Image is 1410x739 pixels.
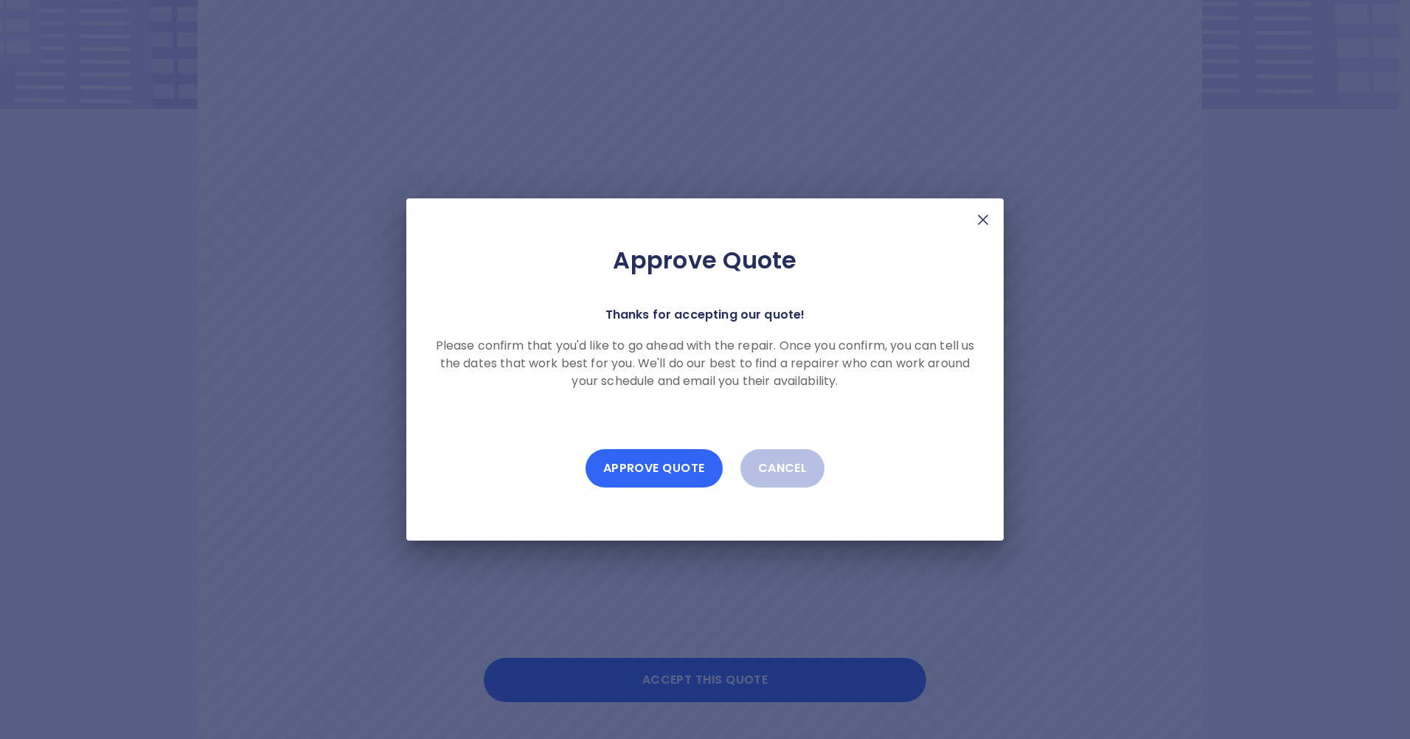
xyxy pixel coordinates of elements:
button: Cancel [740,449,825,488]
img: X Mark [974,211,992,229]
p: Please confirm that you'd like to go ahead with the repair. Once you confirm, you can tell us the... [430,337,980,390]
h2: Approve Quote [430,246,980,275]
p: Thanks for accepting our quote! [605,305,805,325]
button: Approve Quote [586,449,723,488]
